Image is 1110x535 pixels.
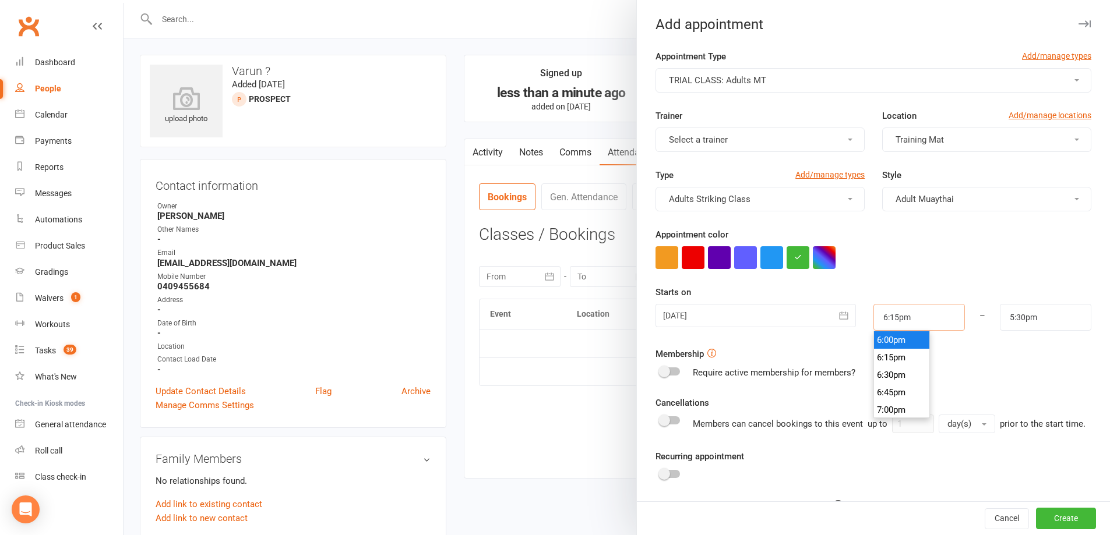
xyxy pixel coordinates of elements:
button: Select a trainer [656,127,865,152]
a: Class kiosk mode [15,464,123,490]
a: Tasks 39 [15,338,123,364]
label: Membership [656,347,704,361]
a: Add/manage locations [1009,109,1091,122]
a: Roll call [15,438,123,464]
a: Dashboard [15,49,123,76]
div: People [35,84,61,93]
span: Training Mat [896,134,944,145]
div: Automations [35,215,82,224]
span: 39 [64,345,76,355]
a: What's New [15,364,123,390]
div: Dashboard [35,58,75,67]
div: Class check-in [35,472,86,481]
label: Type [656,168,674,182]
a: Add/manage types [1022,49,1091,62]
button: Adult Muaythai [882,187,1091,211]
div: General attendance [35,420,106,429]
div: Calendar [35,110,68,119]
div: Require active membership for members? [693,366,855,380]
span: day(s) [947,419,971,429]
a: Add/manage types [795,168,865,181]
button: day(s) [939,414,995,433]
label: Style [882,168,901,182]
a: Gradings [15,259,123,285]
div: up to [868,414,995,433]
a: Payments [15,128,123,154]
div: Waivers [35,293,64,303]
span: Adult Muaythai [896,194,954,204]
div: Messages [35,189,72,198]
li: 6:30pm [874,366,930,384]
div: Gradings [35,267,68,277]
div: Open Intercom Messenger [12,495,40,523]
a: Workouts [15,311,123,338]
label: Starts on [656,285,691,299]
a: Reports [15,154,123,180]
label: Cancellations [656,396,709,410]
a: Product Sales [15,233,123,259]
label: Appointment color [656,228,728,242]
a: Calendar [15,102,123,128]
span: Adults Striking Class [669,194,750,204]
div: Product Sales [35,241,85,250]
span: Select a trainer [669,134,728,145]
a: Automations [15,207,123,233]
li: 6:00pm [874,331,930,349]
button: Adults Striking Class [656,187,865,211]
label: Recurring appointment [656,449,744,463]
label: Location [882,109,917,123]
span: (limit: 1 attendee) [761,500,843,511]
button: Training Mat [882,127,1091,152]
div: Tasks [35,346,56,355]
button: Cancel [985,508,1029,529]
span: prior to the start time. [1000,419,1086,429]
button: TRIAL CLASS: Adults MT [656,68,1091,93]
a: People [15,76,123,102]
div: Roll call [35,446,62,455]
div: Workouts [35,320,70,329]
a: Waivers 1 [15,285,123,311]
div: Add appointment [637,16,1110,33]
div: – [964,304,1000,331]
div: What's New [35,372,77,381]
div: Reports [35,162,64,172]
label: Trainer [656,109,682,123]
a: Clubworx [14,12,43,41]
label: Appointment Type [656,49,726,63]
a: Messages [15,180,123,207]
li: 6:45pm [874,384,930,401]
span: 1 [71,292,80,302]
label: Add people to appointment [656,498,843,512]
li: 6:15pm [874,349,930,366]
div: Payments [35,136,72,146]
div: Members can cancel bookings to this event [693,414,1086,433]
button: Create [1036,508,1096,529]
a: General attendance kiosk mode [15,412,123,438]
li: 7:00pm [874,401,930,419]
span: TRIAL CLASS: Adults MT [669,75,766,86]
